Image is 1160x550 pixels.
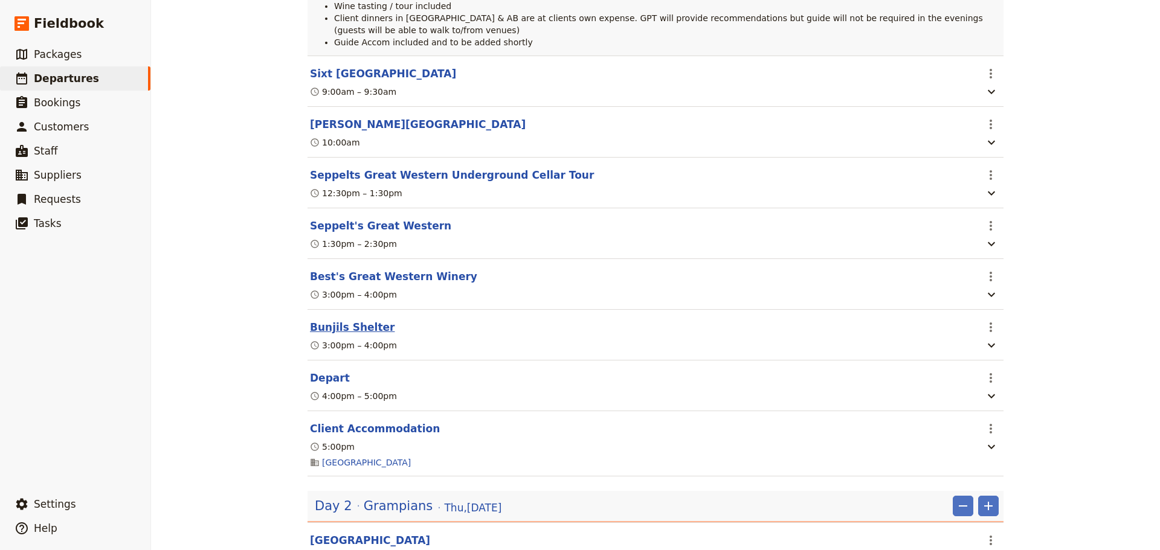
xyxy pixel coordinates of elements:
[310,421,440,436] button: Edit this itinerary item
[444,500,501,515] span: Thu , [DATE]
[334,13,985,35] span: Client dinners in [GEOGRAPHIC_DATA] & AB are at clients own expense. GPT will provide recommendat...
[310,390,397,402] div: 4:00pm – 5:00pm
[34,193,81,205] span: Requests
[34,72,99,85] span: Departures
[310,136,360,149] div: 10:00am
[310,289,397,301] div: 3:00pm – 4:00pm
[310,219,451,233] button: Edit this itinerary item
[34,121,89,133] span: Customers
[310,66,456,81] button: Edit this itinerary item
[981,63,1001,84] button: Actions
[34,97,80,109] span: Bookings
[34,522,57,534] span: Help
[310,269,477,284] button: Edit this itinerary item
[981,418,1001,439] button: Actions
[334,1,451,11] span: Wine tasting / tour included
[310,86,396,98] div: 9:00am – 9:30am
[981,266,1001,287] button: Actions
[981,114,1001,135] button: Actions
[34,169,82,181] span: Suppliers
[315,497,501,515] button: Edit day information
[364,497,433,515] span: Grampians
[310,320,395,334] button: Edit this itinerary item
[310,441,355,453] div: 5:00pm
[315,497,352,515] span: Day 2
[322,456,411,468] a: [GEOGRAPHIC_DATA]
[978,496,999,516] button: Add
[334,37,533,47] span: Guide Accom included and to be added shortly
[310,117,526,132] button: Edit this itinerary item
[310,339,397,351] div: 3:00pm – 4:00pm
[981,165,1001,185] button: Actions
[34,145,58,157] span: Staff
[310,187,402,199] div: 12:30pm – 1:30pm
[981,216,1001,236] button: Actions
[34,14,104,33] span: Fieldbook
[310,533,430,548] button: Edit this itinerary item
[310,238,397,250] div: 1:30pm – 2:30pm
[34,48,82,60] span: Packages
[310,371,350,385] button: Edit this itinerary item
[981,317,1001,337] button: Actions
[34,217,62,229] span: Tasks
[34,498,76,510] span: Settings
[981,368,1001,388] button: Actions
[953,496,973,516] button: Remove
[310,168,594,182] button: Edit this itinerary item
